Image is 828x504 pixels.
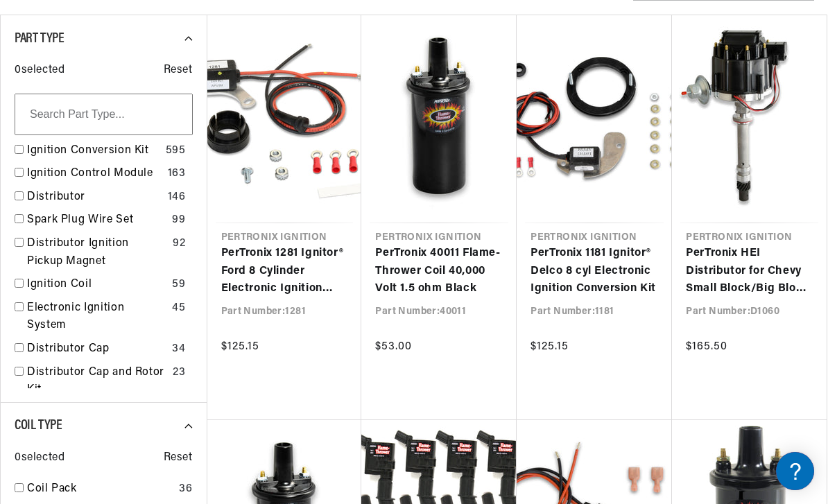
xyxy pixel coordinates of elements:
span: Part Type [15,32,64,46]
div: 595 [166,142,186,160]
div: JBA Performance Exhaust [14,153,264,166]
a: Ignition Conversion Kit [27,142,160,160]
a: PerTronix 1181 Ignitor® Delco 8 cyl Electronic Ignition Conversion Kit [531,245,658,298]
div: Payment, Pricing, and Promotions [14,325,264,338]
div: 45 [172,299,185,318]
div: 23 [173,364,185,382]
a: Electronic Ignition System [27,299,166,335]
a: FAQs [14,175,264,197]
span: Coil Type [15,419,62,433]
input: Search Part Type... [15,94,193,135]
a: PerTronix HEI Distributor for Chevy Small Block/Big Block Engines [686,245,813,298]
span: 0 selected [15,449,64,467]
a: Distributor Cap and Rotor Kit [27,364,167,399]
div: 99 [172,211,185,229]
div: 146 [168,189,186,207]
a: PerTronix 40011 Flame-Thrower Coil 40,000 Volt 1.5 ohm Black [375,245,503,298]
a: Shipping FAQs [14,232,264,254]
a: Ignition Coil [27,276,166,294]
span: 0 selected [15,62,64,80]
span: Reset [164,62,193,80]
a: Spark Plug Wire Set [27,211,166,229]
a: Distributor Ignition Pickup Magnet [27,235,167,270]
button: Contact Us [14,371,264,395]
div: Shipping [14,211,264,224]
a: POWERED BY ENCHANT [191,399,267,412]
a: Orders FAQ [14,289,264,311]
div: 34 [172,340,185,358]
div: Orders [14,268,264,281]
div: Ignition Products [14,96,264,110]
div: 36 [179,480,192,498]
a: Payment, Pricing, and Promotions FAQ [14,347,264,368]
div: 163 [168,165,186,183]
span: Reset [164,449,193,467]
div: 92 [173,235,185,253]
a: Ignition Control Module [27,165,162,183]
a: Coil Pack [27,480,173,498]
a: Distributor Cap [27,340,166,358]
a: FAQ [14,118,264,139]
a: PerTronix 1281 Ignitor® Ford 8 Cylinder Electronic Ignition Conversion Kit [221,245,348,298]
a: Distributor [27,189,162,207]
div: 59 [172,276,185,294]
